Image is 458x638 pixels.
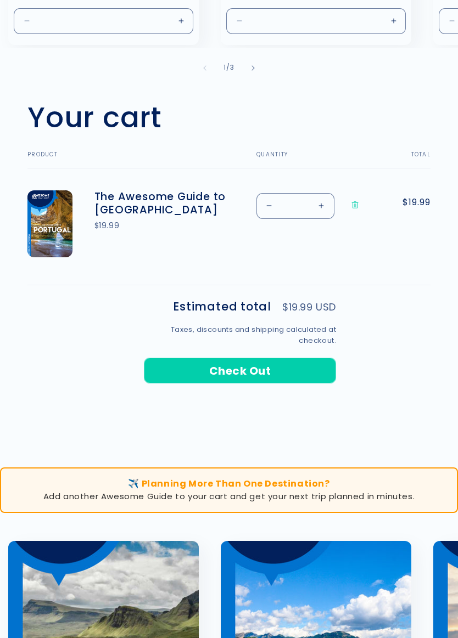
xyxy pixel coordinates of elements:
[86,8,122,34] input: Quantity for Default Title
[299,8,334,34] input: Quantity for Default Title
[224,62,226,73] span: 1
[144,358,336,383] button: Check Out
[378,151,431,168] th: Total
[144,324,336,346] small: Taxes, discounts and shipping calculated at checkout.
[144,405,336,429] iframe: PayPal-paypal
[173,301,271,313] h2: Estimated total
[282,193,309,219] input: Quantity for The Awesome Guide to Portugal
[27,151,229,168] th: Product
[94,220,229,232] div: $19.99
[193,56,217,80] button: Slide left
[230,62,234,73] span: 3
[226,62,230,73] span: /
[128,477,329,490] span: ✈️ Planning More Than One Destination?
[345,193,365,217] a: Remove The Awesome Guide to Portugal
[27,100,162,135] h1: Your cart
[400,196,431,209] span: $19.99
[241,56,265,80] button: Slide right
[94,190,229,217] a: The Awesome Guide to [GEOGRAPHIC_DATA]
[229,151,378,168] th: Quantity
[282,302,336,312] p: $19.99 USD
